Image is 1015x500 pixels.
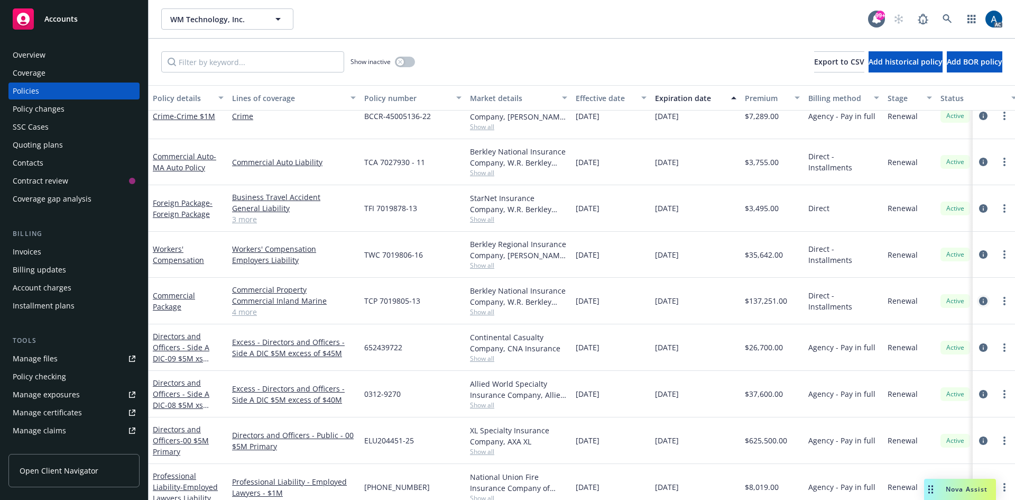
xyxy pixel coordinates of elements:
a: more [998,295,1011,307]
a: circleInformation [977,295,990,307]
button: Market details [466,85,571,111]
span: $3,495.00 [745,203,779,214]
a: Excess - Directors and Officers - Side A DIC $5M excess of $45M [232,337,356,359]
button: Export to CSV [814,51,864,72]
span: Renewal [888,249,918,260]
div: Policies [13,83,39,99]
a: circleInformation [977,202,990,215]
div: Drag to move [924,479,937,500]
a: Employers Liability [232,254,356,266]
span: Agency - Pay in full [808,481,875,493]
a: Crime [153,111,215,121]
span: Show all [470,354,567,363]
span: Direct [808,203,829,214]
span: Show all [470,307,567,316]
span: [DATE] [576,388,599,399]
a: Start snowing [888,8,909,30]
a: more [998,341,1011,354]
a: more [998,110,1011,122]
input: Filter by keyword... [161,51,344,72]
button: Add BOR policy [947,51,1002,72]
button: Premium [741,85,804,111]
span: [DATE] [655,295,679,306]
button: Stage [883,85,936,111]
div: Overview [13,47,45,63]
div: Coverage [13,65,45,81]
div: Allied World Specialty Insurance Company, Allied World Assurance Company (AWAC) [470,378,567,401]
div: Contacts [13,154,43,171]
span: Agency - Pay in full [808,388,875,399]
div: Billing method [808,93,868,104]
a: Workers' Compensation [153,244,204,265]
a: Overview [8,47,140,63]
span: $37,600.00 [745,388,783,399]
span: 652439722 [364,342,402,353]
div: Policy details [153,93,212,104]
span: Renewal [888,295,918,306]
a: more [998,156,1011,168]
span: [DATE] [655,481,679,493]
a: Commercial Inland Marine [232,295,356,306]
div: Berkley Insurance Company, [PERSON_NAME] Corporation [470,100,567,122]
div: Policy checking [13,368,66,385]
div: Billing [8,229,140,239]
a: Switch app [961,8,982,30]
div: Account charges [13,279,71,296]
div: Tools [8,335,140,346]
span: - Crime $1M [174,111,215,121]
a: Accounts [8,4,140,34]
a: more [998,481,1011,494]
a: circleInformation [977,341,990,354]
a: SSC Cases [8,119,140,135]
span: Agency - Pay in full [808,111,875,122]
div: Premium [745,93,788,104]
span: - 09 $5M xs $45M Excess [153,353,209,375]
button: Policy details [149,85,228,111]
span: [DATE] [576,157,599,168]
div: Berkley National Insurance Company, W.R. Berkley Corporation [470,285,567,307]
a: more [998,388,1011,401]
span: [DATE] [655,203,679,214]
span: Active [945,389,966,399]
span: Agency - Pay in full [808,342,875,353]
span: [DATE] [576,111,599,122]
span: Renewal [888,111,918,122]
div: XL Specialty Insurance Company, AXA XL [470,425,567,447]
a: Manage files [8,350,140,367]
a: 3 more [232,214,356,225]
span: [DATE] [576,435,599,446]
span: $26,700.00 [745,342,783,353]
a: Commercial Package [153,290,195,312]
div: Invoices [13,243,41,260]
a: Quoting plans [8,137,140,153]
span: WM Technology, Inc. [170,14,262,25]
button: Billing method [804,85,883,111]
a: Policies [8,83,140,99]
div: Manage BORs [13,440,62,457]
span: Renewal [888,157,918,168]
span: Active [945,204,966,213]
span: Renewal [888,481,918,493]
a: Foreign Package [153,198,213,219]
span: Active [945,157,966,167]
span: Open Client Navigator [20,465,98,476]
a: Excess - Directors and Officers - Side A DIC $5M excess of $40M [232,383,356,405]
a: Coverage [8,65,140,81]
div: Policy changes [13,101,64,117]
span: [DATE] [576,203,599,214]
span: [DATE] [655,157,679,168]
a: Report a Bug [912,8,934,30]
span: Show inactive [350,57,391,66]
a: more [998,248,1011,261]
div: Berkley Regional Insurance Company, [PERSON_NAME] Corporation [470,239,567,261]
div: Quoting plans [13,137,63,153]
div: Lines of coverage [232,93,344,104]
a: circleInformation [977,156,990,168]
span: - 08 $5M xs $40M Excess [153,400,209,421]
div: Manage files [13,350,58,367]
a: Commercial Auto [153,151,216,172]
span: $625,500.00 [745,435,787,446]
a: Contract review [8,172,140,189]
span: Export to CSV [814,57,864,67]
button: WM Technology, Inc. [161,8,293,30]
